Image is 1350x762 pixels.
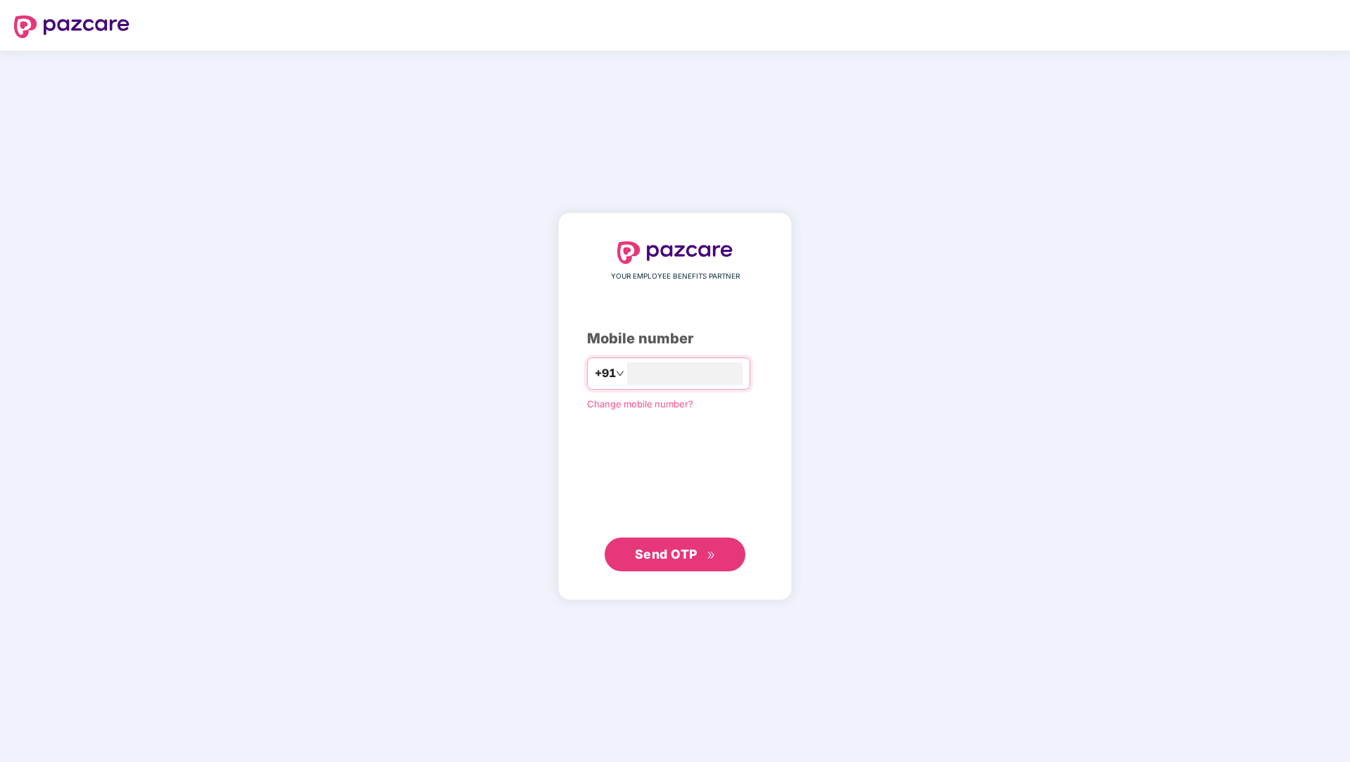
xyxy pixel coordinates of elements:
[707,551,716,560] span: double-right
[617,241,733,264] img: logo
[635,547,698,561] span: Send OTP
[611,271,740,282] span: YOUR EMPLOYEE BENEFITS PARTNER
[14,15,130,38] img: logo
[587,328,763,350] div: Mobile number
[587,398,693,409] a: Change mobile number?
[595,364,616,382] span: +91
[616,369,624,378] span: down
[605,538,745,571] button: Send OTPdouble-right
